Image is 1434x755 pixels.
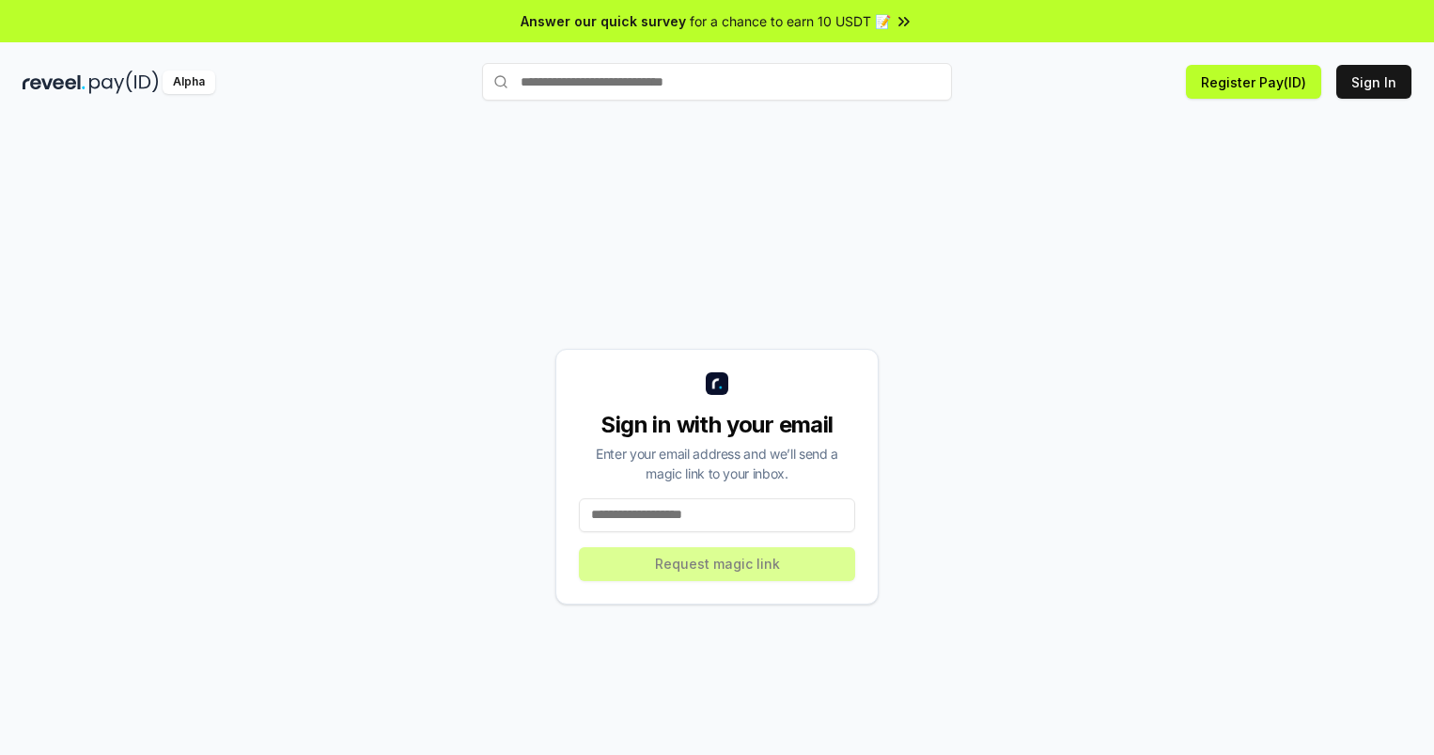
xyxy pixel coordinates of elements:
img: pay_id [89,71,159,94]
span: Answer our quick survey [521,11,686,31]
img: reveel_dark [23,71,86,94]
div: Alpha [163,71,215,94]
div: Enter your email address and we’ll send a magic link to your inbox. [579,444,855,483]
img: logo_small [706,372,728,395]
button: Register Pay(ID) [1186,65,1321,99]
button: Sign In [1336,65,1411,99]
span: for a chance to earn 10 USDT 📝 [690,11,891,31]
div: Sign in with your email [579,410,855,440]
